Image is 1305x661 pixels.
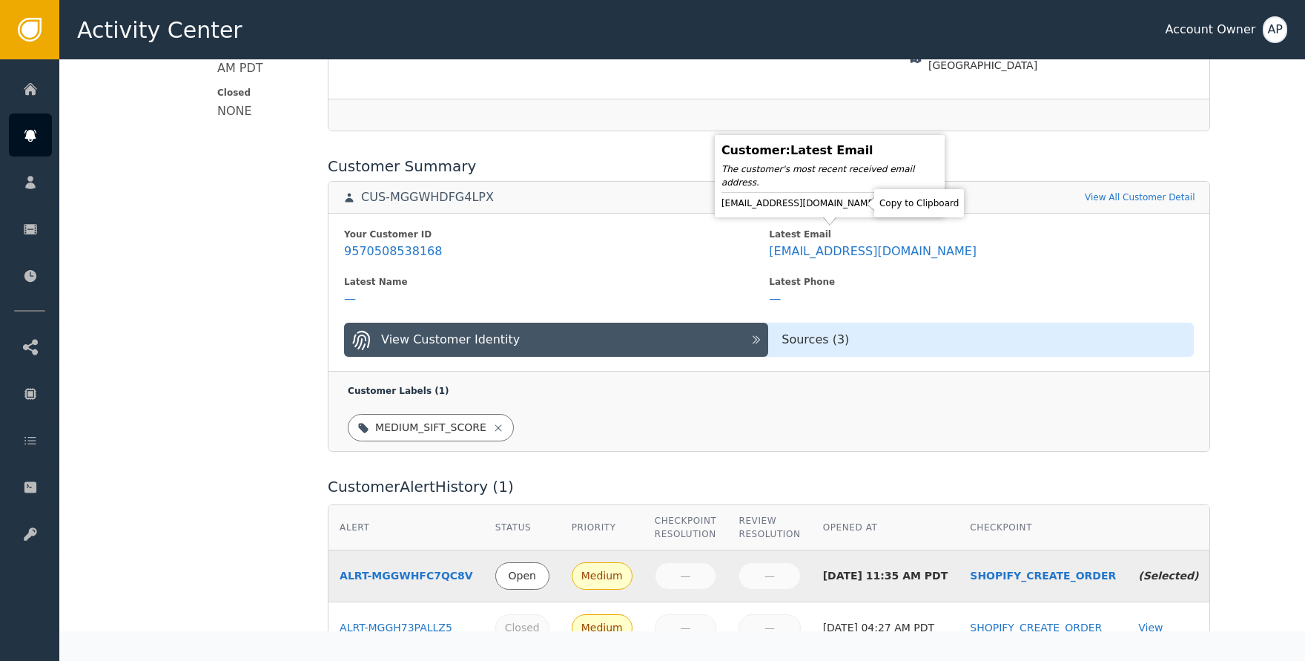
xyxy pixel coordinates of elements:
div: Sources ( 3 ) [768,331,1194,349]
span: Closed [217,86,307,99]
div: — [664,620,707,636]
div: — [664,568,707,584]
div: [DATE] 11:35 AM PDT [217,42,307,77]
div: MEDIUM_SIFT_SCORE [375,420,486,435]
button: AP [1263,16,1287,43]
div: 9570508538168 [344,244,442,259]
th: Alert [328,505,484,550]
th: Priority [561,505,644,550]
span: Customer Labels ( 1 ) [348,386,449,396]
div: Customer Alert History ( 1 ) [328,476,1210,498]
span: Activity Center [77,13,242,47]
th: Status [484,505,561,550]
th: Checkpoint [959,505,1127,550]
button: View Customer Identity [344,323,768,357]
div: Customer Summary [328,155,1210,177]
div: Latest Name [344,275,769,289]
a: View All Customer Detail [1085,191,1195,204]
div: View Customer Identity [381,331,520,349]
a: ALRT-MGGWHFC7QC8V [340,568,473,584]
th: Opened At [812,505,959,550]
th: Checkpoint Resolution [644,505,728,550]
div: [EMAIL_ADDRESS][DOMAIN_NAME] [769,244,977,259]
div: Customer : Latest Email [721,142,938,160]
div: Copy to Clipboard [878,193,960,214]
div: — [748,568,790,584]
a: ALRT-MGGH73PALLZ5 [340,620,473,636]
div: Latest Email [769,228,1194,241]
div: — [344,292,356,306]
div: Open [505,568,540,584]
span: (Selected) [1138,570,1198,582]
div: NONE [217,102,252,120]
div: Medium [581,620,623,636]
div: Your Customer ID [344,228,769,241]
div: The customer's most recent received email address. [721,162,938,189]
div: [EMAIL_ADDRESS][DOMAIN_NAME] [721,196,938,211]
a: SHOPIFY_CREATE_ORDER [970,620,1116,636]
a: View [1138,620,1198,636]
div: CUS-MGGWHDFG4LPX [361,190,494,205]
div: Closed [505,620,540,636]
div: — [748,620,790,636]
div: Medium [581,568,623,584]
div: [DATE] 04:27 AM PDT [823,620,948,636]
div: — [769,292,781,306]
th: Review Resolution [727,505,811,550]
a: SHOPIFY_CREATE_ORDER [970,568,1116,584]
div: Latest Phone [769,275,1194,289]
div: Account Owner [1165,21,1255,39]
div: [DATE] 11:35 AM PDT [823,568,948,584]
